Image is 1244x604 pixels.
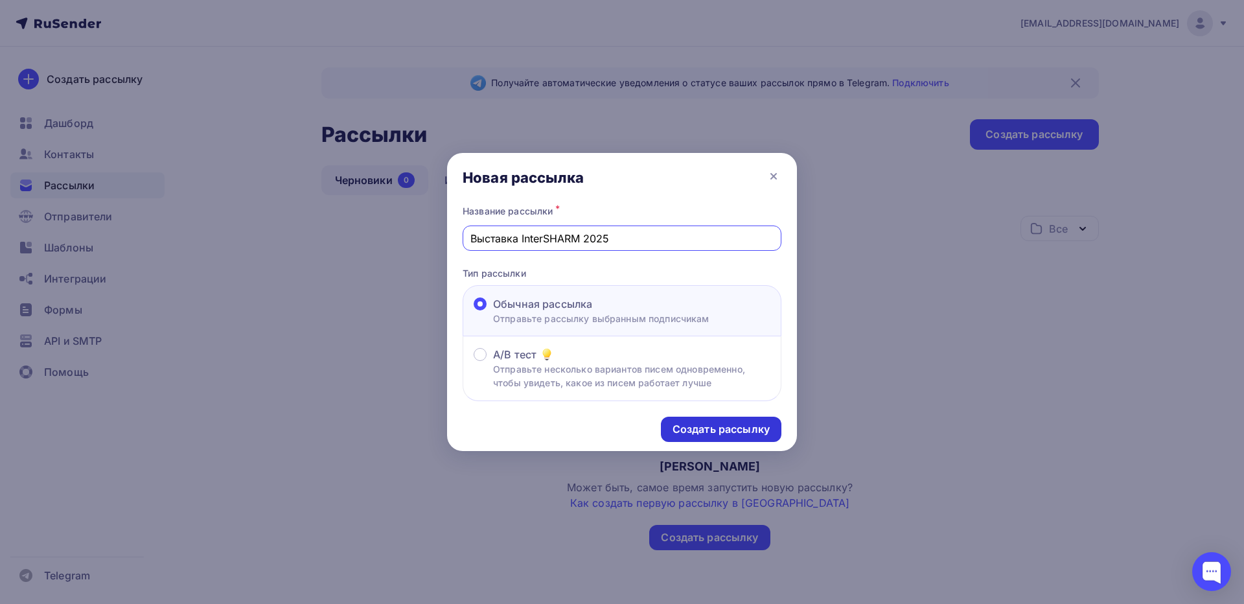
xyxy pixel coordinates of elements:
input: Придумайте название рассылки [470,231,774,246]
span: Обычная рассылка [493,296,592,312]
div: Создать рассылку [673,422,770,437]
div: Название рассылки [463,202,781,220]
p: Отправьте рассылку выбранным подписчикам [493,312,709,325]
p: Отправьте несколько вариантов писем одновременно, чтобы увидеть, какое из писем работает лучше [493,362,770,389]
span: A/B тест [493,347,536,362]
p: Тип рассылки [463,266,781,280]
div: Новая рассылка [463,168,584,187]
